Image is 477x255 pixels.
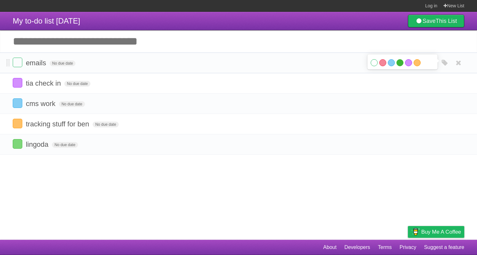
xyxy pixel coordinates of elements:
[400,241,416,253] a: Privacy
[405,59,412,66] label: Purple
[411,226,420,237] img: Buy me a coffee
[388,59,395,66] label: Blue
[344,241,370,253] a: Developers
[52,142,78,148] span: No due date
[378,241,392,253] a: Terms
[26,59,48,67] span: emails
[64,81,90,87] span: No due date
[13,139,22,149] label: Done
[26,140,50,148] span: lingoda
[379,59,386,66] label: Red
[408,226,464,238] a: Buy me a coffee
[421,226,461,237] span: Buy me a coffee
[13,98,22,108] label: Done
[50,60,75,66] span: No due date
[13,58,22,67] label: Done
[436,18,457,24] b: This List
[13,119,22,128] label: Done
[26,79,62,87] span: tia check in
[59,101,85,107] span: No due date
[93,122,118,127] span: No due date
[424,241,464,253] a: Suggest a feature
[26,120,91,128] span: tracking stuff for ben
[396,59,403,66] label: Green
[408,15,464,27] a: SaveThis List
[13,78,22,88] label: Done
[13,17,80,25] span: My to-do list [DATE]
[26,100,57,108] span: cms work
[371,59,378,66] label: White
[323,241,337,253] a: About
[414,59,421,66] label: Orange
